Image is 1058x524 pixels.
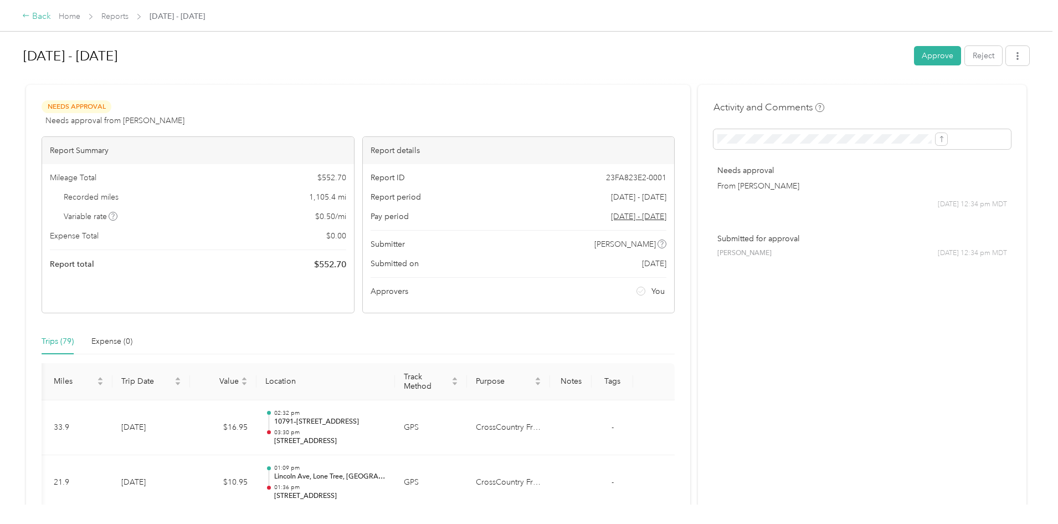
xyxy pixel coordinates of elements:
[121,377,172,386] span: Trip Date
[467,363,550,400] th: Purpose
[642,258,666,269] span: [DATE]
[274,484,386,491] p: 01:36 pm
[404,372,449,391] span: Track Method
[50,172,96,184] span: Mileage Total
[326,230,346,242] span: $ 0.00
[274,436,386,446] p: [STREET_ADDRESS]
[606,172,666,184] span: 23FA823E2-0001
[54,377,95,386] span: Miles
[996,462,1058,524] iframe: Everlance-gr Chat Button Frame
[371,286,408,297] span: Approvers
[274,429,386,436] p: 03:30 pm
[371,172,405,184] span: Report ID
[112,455,190,511] td: [DATE]
[274,472,386,482] p: Lincoln Ave, Lone Tree, [GEOGRAPHIC_DATA]
[550,363,592,400] th: Notes
[97,380,104,387] span: caret-down
[91,335,132,348] div: Expense (0)
[651,286,665,297] span: You
[592,363,633,400] th: Tags
[42,100,111,113] span: Needs Approval
[64,211,118,222] span: Variable rate
[50,258,94,270] span: Report total
[274,464,386,472] p: 01:09 pm
[611,191,666,203] span: [DATE] - [DATE]
[395,363,467,400] th: Track Method
[150,11,205,22] span: [DATE] - [DATE]
[371,258,419,269] span: Submitted on
[371,211,409,222] span: Pay period
[112,363,190,400] th: Trip Date
[535,375,541,382] span: caret-up
[45,115,184,126] span: Needs approval from [PERSON_NAME]
[190,363,256,400] th: Value
[938,248,1007,258] span: [DATE] 12:34 pm MDT
[914,46,961,65] button: Approve
[97,375,104,382] span: caret-up
[611,211,666,222] span: Go to pay period
[612,477,614,487] span: -
[363,137,675,164] div: Report details
[174,380,181,387] span: caret-down
[371,191,421,203] span: Report period
[274,409,386,417] p: 02:32 pm
[314,258,346,271] span: $ 552.70
[274,491,386,501] p: [STREET_ADDRESS]
[717,165,1007,176] p: Needs approval
[467,400,550,456] td: CrossCountry Freight Solutions
[256,363,395,400] th: Location
[965,46,1002,65] button: Reject
[190,455,256,511] td: $10.95
[938,200,1007,210] span: [DATE] 12:34 pm MDT
[174,375,181,382] span: caret-up
[717,233,1007,245] p: Submitted for approval
[317,172,346,184] span: $ 552.70
[717,248,772,258] span: [PERSON_NAME]
[45,400,112,456] td: 33.9
[45,363,112,400] th: Miles
[190,400,256,456] td: $16.95
[395,400,467,456] td: GPS
[64,191,119,203] span: Recorded miles
[309,191,346,203] span: 1,105.4 mi
[713,100,824,114] h4: Activity and Comments
[45,455,112,511] td: 21.9
[451,375,458,382] span: caret-up
[42,335,74,348] div: Trips (79)
[112,400,190,456] td: [DATE]
[241,375,248,382] span: caret-up
[50,230,99,242] span: Expense Total
[23,43,906,69] h1: Sep 1 - 30, 2025
[241,380,248,387] span: caret-down
[274,417,386,427] p: 10791–[STREET_ADDRESS]
[467,455,550,511] td: CrossCountry Freight Solutions
[594,238,656,250] span: [PERSON_NAME]
[22,10,51,23] div: Back
[101,12,129,21] a: Reports
[476,377,532,386] span: Purpose
[315,211,346,222] span: $ 0.50 / mi
[199,377,239,386] span: Value
[451,380,458,387] span: caret-down
[59,12,80,21] a: Home
[371,238,405,250] span: Submitter
[612,423,614,432] span: -
[42,137,354,164] div: Report Summary
[717,180,1007,192] p: From [PERSON_NAME]
[535,380,541,387] span: caret-down
[395,455,467,511] td: GPS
